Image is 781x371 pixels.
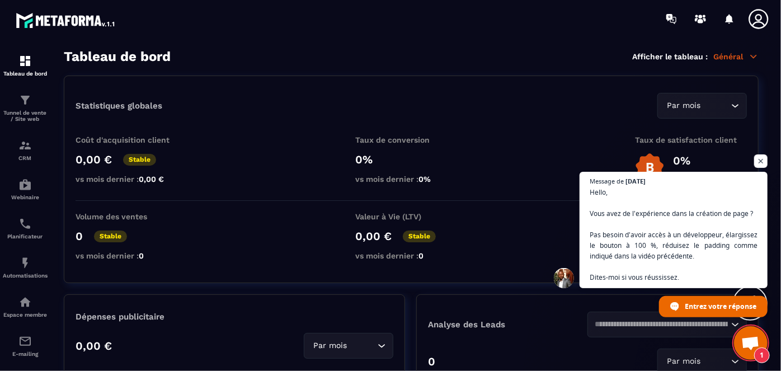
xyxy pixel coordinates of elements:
p: vs mois dernier : [355,175,467,184]
a: automationsautomationsEspace membre [3,287,48,326]
p: Dépenses publicitaire [76,312,393,322]
p: E-mailing [3,351,48,357]
input: Search for option [350,340,375,352]
a: automationsautomationsAutomatisations [3,248,48,287]
input: Search for option [703,100,728,112]
p: Webinaire [3,194,48,200]
p: CRM [3,155,48,161]
p: Volume des ventes [76,212,187,221]
span: 0 [139,251,144,260]
span: Message de [590,178,624,184]
p: Espace membre [3,312,48,318]
a: formationformationCRM [3,130,48,170]
img: automations [18,178,32,191]
a: emailemailE-mailing [3,326,48,365]
p: Afficher le tableau : [632,52,708,61]
a: automationsautomationsWebinaire [3,170,48,209]
span: Hello, Vous avez de l'expérience dans la création de page ? Pas besoin d'avoir accès à un dévelop... [590,187,758,283]
p: 0,00 € [355,229,392,243]
span: 1 [754,347,770,363]
p: Taux de conversion [355,135,467,144]
span: Par mois [665,100,703,112]
p: 0% [355,153,467,166]
a: Ouvrir le chat [734,326,768,360]
p: 0,00 € [76,153,112,166]
p: vs mois dernier : [76,175,187,184]
p: Stable [123,154,156,166]
p: Automatisations [3,273,48,279]
p: Statistiques globales [76,101,162,111]
p: Tunnel de vente / Site web [3,110,48,122]
span: Par mois [665,355,703,368]
div: Search for option [304,333,393,359]
span: 0,00 € [139,175,164,184]
img: formation [18,54,32,68]
p: Taux de satisfaction client [635,135,747,144]
img: scheduler [18,217,32,231]
span: 0% [418,175,431,184]
p: Stable [94,231,127,242]
p: 0 [76,229,83,243]
div: Search for option [587,312,747,337]
a: formationformationTunnel de vente / Site web [3,85,48,130]
p: Coût d'acquisition client [76,135,187,144]
p: Général [713,51,759,62]
span: Par mois [311,340,350,352]
p: vs mois dernier : [355,251,467,260]
img: logo [16,10,116,30]
span: Entrez votre réponse [685,297,756,316]
p: 0 [428,355,435,368]
img: email [18,335,32,348]
img: formation [18,93,32,107]
p: vs mois dernier : [76,251,187,260]
input: Search for option [595,318,728,331]
p: Analyse des Leads [428,320,587,330]
p: Tableau de bord [3,71,48,77]
span: 0 [418,251,424,260]
p: 0,00 € [76,339,112,353]
a: formationformationTableau de bord [3,46,48,85]
p: Valeur à Vie (LTV) [355,212,467,221]
a: schedulerschedulerPlanificateur [3,209,48,248]
img: formation [18,139,32,152]
h3: Tableau de bord [64,49,171,64]
div: Search for option [657,93,747,119]
img: automations [18,256,32,270]
p: 0% [673,154,690,167]
img: automations [18,295,32,309]
p: Planificateur [3,233,48,239]
input: Search for option [703,355,728,368]
p: Stable [403,231,436,242]
img: b-badge-o.b3b20ee6.svg [635,153,665,182]
span: [DATE] [625,178,646,184]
